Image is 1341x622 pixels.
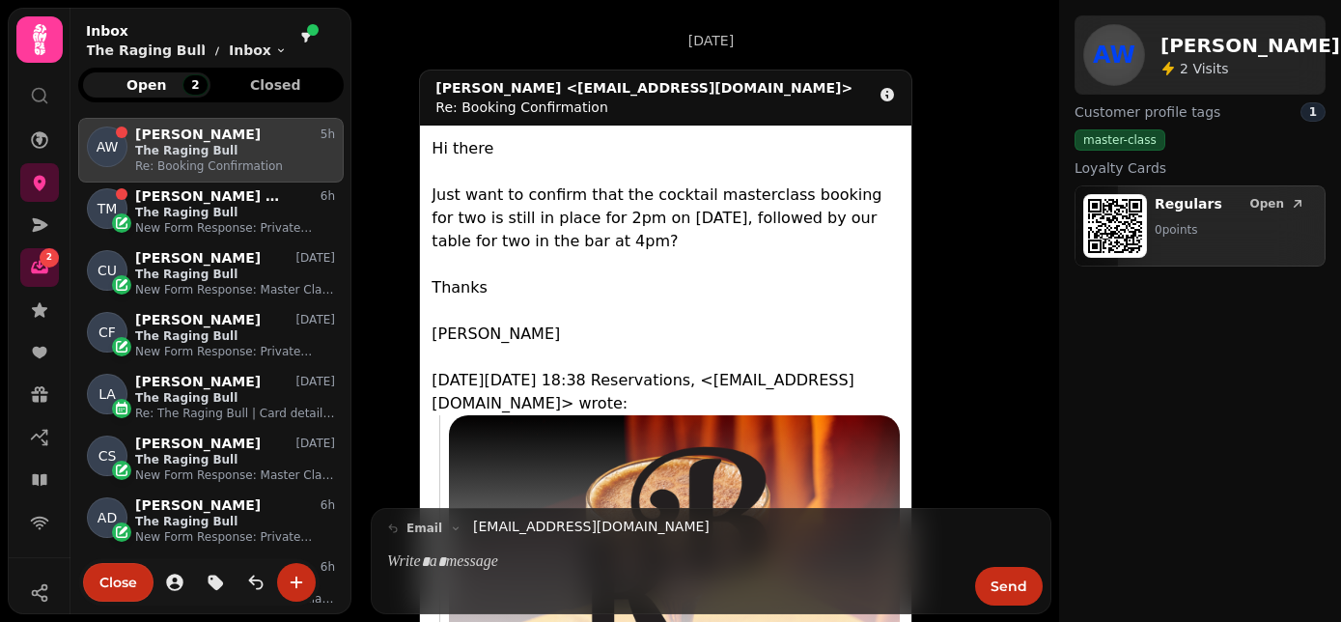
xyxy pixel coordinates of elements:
[277,563,316,602] button: create-convo
[86,41,206,60] p: The Raging Bull
[295,312,335,327] p: [DATE]
[98,323,116,342] span: CF
[1180,61,1192,76] span: 2
[135,250,261,267] p: [PERSON_NAME]
[135,467,335,483] p: New Form Response: Master Class Enquiry 🍸
[871,78,904,111] button: detail
[20,248,59,287] a: 2
[688,31,734,50] p: [DATE]
[135,328,335,344] p: The Raging Bull
[135,312,261,328] p: [PERSON_NAME]
[294,26,318,49] button: filter
[135,436,261,452] p: [PERSON_NAME]
[295,250,335,266] p: [DATE]
[86,41,287,60] nav: breadcrumb
[99,576,137,589] span: Close
[98,261,117,280] span: CU
[135,158,335,174] p: Re: Booking Confirmation
[135,529,335,545] p: New Form Response: Private Function 🍷
[78,118,344,606] div: grid
[1160,32,1340,59] h2: [PERSON_NAME]
[135,220,335,236] p: New Form Response: Private Function 🍷
[86,21,287,41] h2: Inbox
[237,563,275,602] button: is-read
[1243,194,1313,213] button: Open
[135,406,335,421] p: Re: The Raging Bull | Card details required
[1093,43,1135,67] span: AW
[83,563,154,602] button: Close
[135,127,261,143] p: [PERSON_NAME]
[432,323,900,346] div: [PERSON_NAME]
[1155,222,1317,238] p: 0 point s
[321,497,335,513] p: 6h
[432,184,900,253] div: Just want to confirm that the cocktail masterclass booking for two is still in place for 2pm on [...
[432,371,853,412] a: [EMAIL_ADDRESS][DOMAIN_NAME]
[432,369,900,415] div: [DATE][DATE] 18:38 Reservations, < > wrote:
[1075,129,1165,151] div: master-class
[135,205,335,220] p: The Raging Bull
[435,78,852,98] div: [PERSON_NAME] <[EMAIL_ADDRESS][DOMAIN_NAME]>
[295,436,335,451] p: [DATE]
[212,72,340,98] button: Closed
[98,446,117,466] span: CS
[1250,198,1284,210] span: Open
[1180,59,1229,78] p: Visits
[98,78,195,92] span: Open
[98,199,118,218] span: TM
[182,74,208,96] div: 2
[135,514,335,529] p: The Raging Bull
[135,282,335,297] p: New Form Response: Master Class Enquiry 🍸
[975,567,1043,606] button: Send
[135,143,335,158] p: The Raging Bull
[991,580,1027,593] span: Send
[321,188,335,204] p: 6h
[135,390,335,406] p: The Raging Bull
[46,251,52,265] span: 2
[1300,102,1326,122] div: 1
[135,188,285,205] p: [PERSON_NAME] [PERSON_NAME]
[98,384,116,404] span: LA
[473,517,710,537] a: [EMAIL_ADDRESS][DOMAIN_NAME]
[435,98,852,117] div: Re: Booking Confirmation
[135,374,261,390] p: [PERSON_NAME]
[83,72,210,98] button: Open2
[432,137,900,346] div: Hi there
[135,497,261,514] p: [PERSON_NAME]
[432,276,900,299] div: Thanks
[321,559,335,575] p: 6h
[1155,194,1222,213] p: Regulars
[1075,158,1166,178] span: Loyalty Cards
[379,517,469,540] button: email
[97,137,119,156] span: AW
[98,508,117,527] span: AD
[228,78,324,92] span: Closed
[229,41,287,60] button: Inbox
[321,127,335,142] p: 5h
[135,267,335,282] p: The Raging Bull
[135,452,335,467] p: The Raging Bull
[196,563,235,602] button: tag-thread
[135,344,335,359] p: New Form Response: Private Function 🍷
[1075,102,1220,122] span: Customer profile tags
[295,374,335,389] p: [DATE]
